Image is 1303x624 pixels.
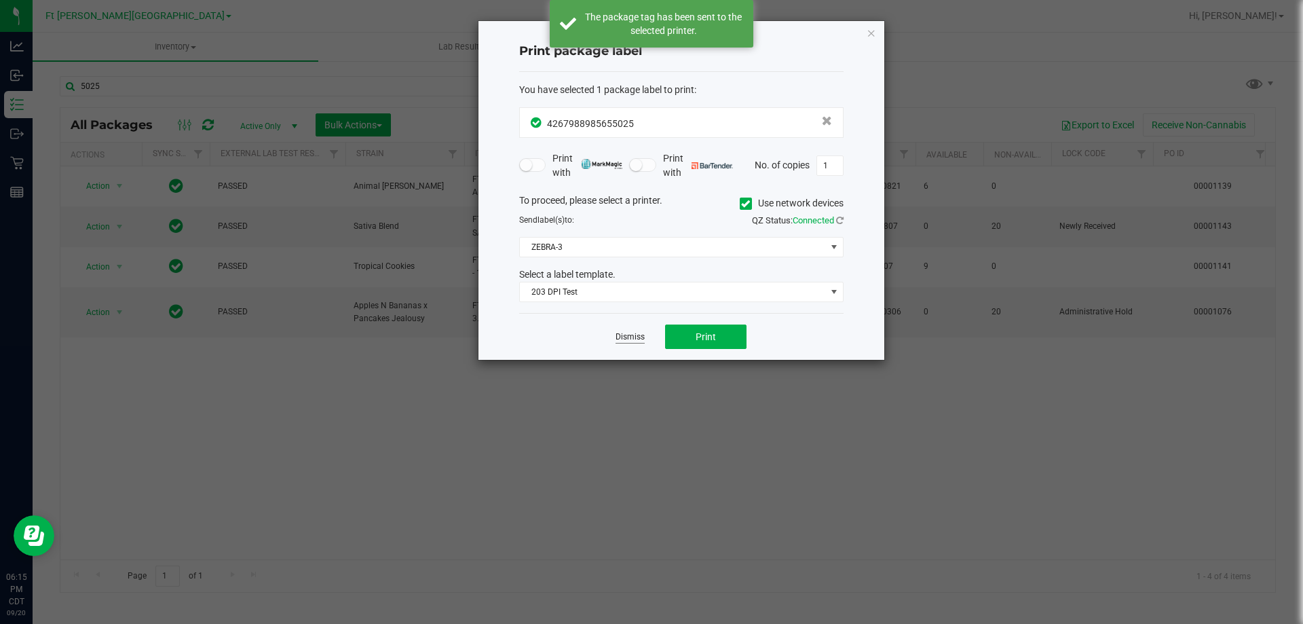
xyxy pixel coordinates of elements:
[793,215,834,225] span: Connected
[531,115,544,130] span: In Sync
[696,331,716,342] span: Print
[519,84,694,95] span: You have selected 1 package label to print
[740,196,844,210] label: Use network devices
[616,331,645,343] a: Dismiss
[509,268,854,282] div: Select a label template.
[692,162,733,169] img: bartender.png
[584,10,743,37] div: The package tag has been sent to the selected printer.
[552,151,622,180] span: Print with
[14,515,54,556] iframe: Resource center
[509,194,854,214] div: To proceed, please select a printer.
[520,282,826,301] span: 203 DPI Test
[519,215,574,225] span: Send to:
[752,215,844,225] span: QZ Status:
[665,325,747,349] button: Print
[663,151,733,180] span: Print with
[537,215,565,225] span: label(s)
[547,118,634,129] span: 4267988985655025
[519,83,844,97] div: :
[519,43,844,60] h4: Print package label
[581,159,622,169] img: mark_magic_cybra.png
[520,238,826,257] span: ZEBRA-3
[755,159,810,170] span: No. of copies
